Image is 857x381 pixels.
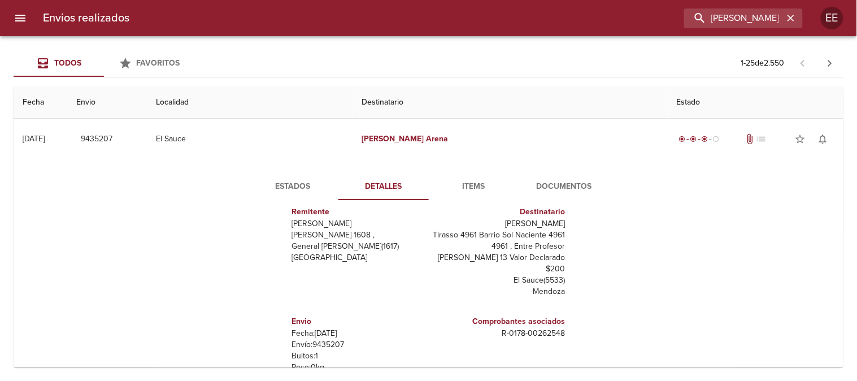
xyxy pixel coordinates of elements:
span: Todos [54,58,81,68]
div: [DATE] [23,134,45,144]
span: Tiene documentos adjuntos [745,133,756,145]
p: [GEOGRAPHIC_DATA] [292,252,424,263]
p: R - 0178 - 00262548 [433,328,565,339]
p: [PERSON_NAME] [292,218,424,230]
th: Estado [668,86,843,119]
p: 1 - 25 de 2.550 [741,58,785,69]
span: radio_button_checked [679,136,686,142]
td: El Sauce [147,119,353,159]
button: menu [7,5,34,32]
button: Activar notificaciones [812,128,834,150]
span: radio_button_checked [690,136,697,142]
span: Favoritos [137,58,180,68]
p: General [PERSON_NAME] ( 1617 ) [292,241,424,252]
p: [PERSON_NAME] 1608 , [292,230,424,241]
div: Tabs Envios [14,50,194,77]
span: Pagina siguiente [816,50,843,77]
p: Tirasso 4961 Barrio Sol Naciente 4961 4961 , Entre Profesor [PERSON_NAME] 13 Valor Declarado $200 [433,230,565,275]
div: En viaje [677,133,722,145]
p: Bultos: 1 [292,350,424,362]
p: El Sauce ( 5533 ) [433,275,565,286]
p: Envío: 9435207 [292,339,424,350]
span: 9435207 [81,132,112,146]
em: Arena [427,134,449,144]
span: radio_button_checked [702,136,708,142]
span: Items [436,180,512,194]
th: Fecha [14,86,67,119]
button: Agregar a favoritos [789,128,812,150]
span: Pagina anterior [789,57,816,68]
span: No tiene pedido asociado [756,133,767,145]
h6: Comprobantes asociados [433,315,565,328]
span: Estados [255,180,332,194]
p: Fecha: [DATE] [292,328,424,339]
h6: Envio [292,315,424,328]
th: Envio [67,86,147,119]
input: buscar [684,8,784,28]
th: Localidad [147,86,353,119]
h6: Destinatario [433,206,565,218]
em: [PERSON_NAME] [362,134,424,144]
button: 9435207 [76,129,117,150]
span: Detalles [345,180,422,194]
span: Documentos [526,180,603,194]
span: star_border [795,133,806,145]
span: notifications_none [817,133,829,145]
div: EE [821,7,843,29]
p: Peso: 0 kg [292,362,424,373]
th: Destinatario [353,86,668,119]
h6: Envios realizados [43,9,129,27]
div: Tabs detalle de guia [248,173,610,200]
span: radio_button_unchecked [713,136,720,142]
h6: Remitente [292,206,424,218]
p: Mendoza [433,286,565,297]
p: [PERSON_NAME] [433,218,565,230]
